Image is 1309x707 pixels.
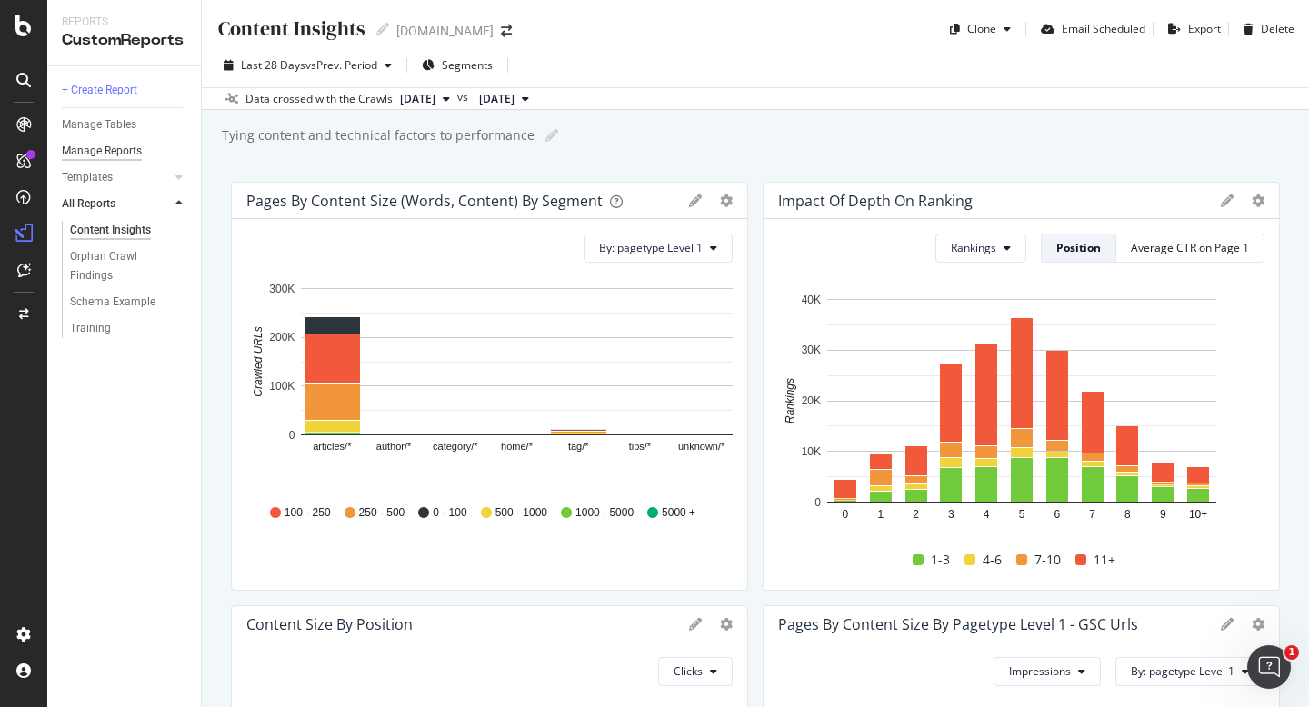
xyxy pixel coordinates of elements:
[313,441,352,452] text: articles/*
[784,378,796,423] text: Rankings
[62,115,188,134] a: Manage Tables
[1284,645,1299,660] span: 1
[778,192,973,210] div: Impact of Depth on Ranking
[1009,663,1071,679] span: Impressions
[802,394,821,407] text: 20K
[1054,508,1060,521] text: 6
[843,508,849,521] text: 0
[568,441,589,452] text: tag/*
[994,657,1101,686] button: Impressions
[246,615,413,633] div: Content Size by Position
[778,290,1264,544] svg: A chart.
[269,331,295,344] text: 200K
[951,240,996,255] span: Rankings
[70,221,188,240] a: Content Insights
[1161,15,1221,44] button: Export
[1261,21,1294,36] div: Delete
[62,194,170,214] a: All Reports
[396,22,494,40] div: [DOMAIN_NAME]
[1247,645,1291,689] iframe: Intercom live chat
[802,294,821,306] text: 40K
[1089,508,1095,521] text: 7
[62,168,170,187] a: Templates
[62,15,186,30] div: Reports
[1062,21,1145,36] div: Email Scheduled
[246,192,603,210] div: Pages By Content Size (Words, Content) by Segment
[62,194,115,214] div: All Reports
[599,240,703,255] span: By: pagetype Level 1
[285,505,331,521] span: 100 - 250
[70,247,188,285] a: Orphan Crawl Findings
[289,429,295,442] text: 0
[931,549,950,571] span: 1-3
[433,505,466,521] span: 0 - 100
[62,30,186,51] div: CustomReports
[376,23,389,35] i: Edit report name
[1236,15,1294,44] button: Delete
[269,283,295,295] text: 300K
[943,15,1018,44] button: Clone
[575,505,634,521] span: 1000 - 5000
[216,15,365,43] div: Content Insights
[763,182,1280,591] div: Impact of Depth on RankingRankingsPositionAverage CTR on Page 1A chart.1-34-67-1011+
[70,293,155,312] div: Schema Example
[1160,508,1166,521] text: 9
[720,194,733,207] div: gear
[967,21,996,36] div: Clone
[479,91,515,107] span: 2025 Aug. 31st
[220,126,535,144] div: Tying content and technical factors to performance
[376,441,412,452] text: author/*
[252,326,265,396] text: Crawled URLs
[1124,508,1131,521] text: 8
[495,505,547,521] span: 500 - 1000
[1116,234,1264,263] button: Average CTR on Page 1
[674,663,703,679] span: Clicks
[62,115,136,134] div: Manage Tables
[662,505,695,521] span: 5000 +
[802,445,821,458] text: 10K
[1034,15,1145,44] button: Email Scheduled
[984,508,990,521] text: 4
[70,319,111,338] div: Training
[948,508,954,521] text: 3
[913,508,919,521] text: 2
[983,549,1002,571] span: 4-6
[70,221,151,240] div: Content Insights
[501,441,534,452] text: home/*
[70,319,188,338] a: Training
[678,441,725,452] text: unknown/*
[1189,508,1207,521] text: 10+
[433,441,478,452] text: category/*
[231,182,748,591] div: Pages By Content Size (Words, Content) by SegmentgeargearBy: pagetype Level 1A chart.100 - 250250...
[245,91,393,107] div: Data crossed with the Crawls
[62,142,142,161] div: Manage Reports
[62,168,113,187] div: Templates
[1094,549,1115,571] span: 11+
[935,234,1026,263] button: Rankings
[305,57,377,73] span: vs Prev. Period
[415,51,500,80] button: Segments
[802,344,821,357] text: 30K
[545,129,558,142] i: Edit report name
[246,277,733,488] svg: A chart.
[629,441,652,452] text: tips/*
[778,615,1138,633] div: Pages by Content Size by pagetype Level 1 - GSC Urls
[1115,657,1264,686] button: By: pagetype Level 1
[501,25,512,37] div: arrow-right-arrow-left
[393,88,457,110] button: [DATE]
[62,81,188,100] a: + Create Report
[241,57,305,73] span: Last 28 Days
[70,293,188,312] a: Schema Example
[658,657,733,686] button: Clicks
[472,88,536,110] button: [DATE]
[216,51,399,80] button: Last 28 DaysvsPrev. Period
[442,57,493,73] span: Segments
[877,508,884,521] text: 1
[1131,663,1234,679] span: By: pagetype Level 1
[584,234,733,263] button: By: pagetype Level 1
[1188,21,1221,36] div: Export
[400,91,435,107] span: 2025 Sep. 28th
[62,142,188,161] a: Manage Reports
